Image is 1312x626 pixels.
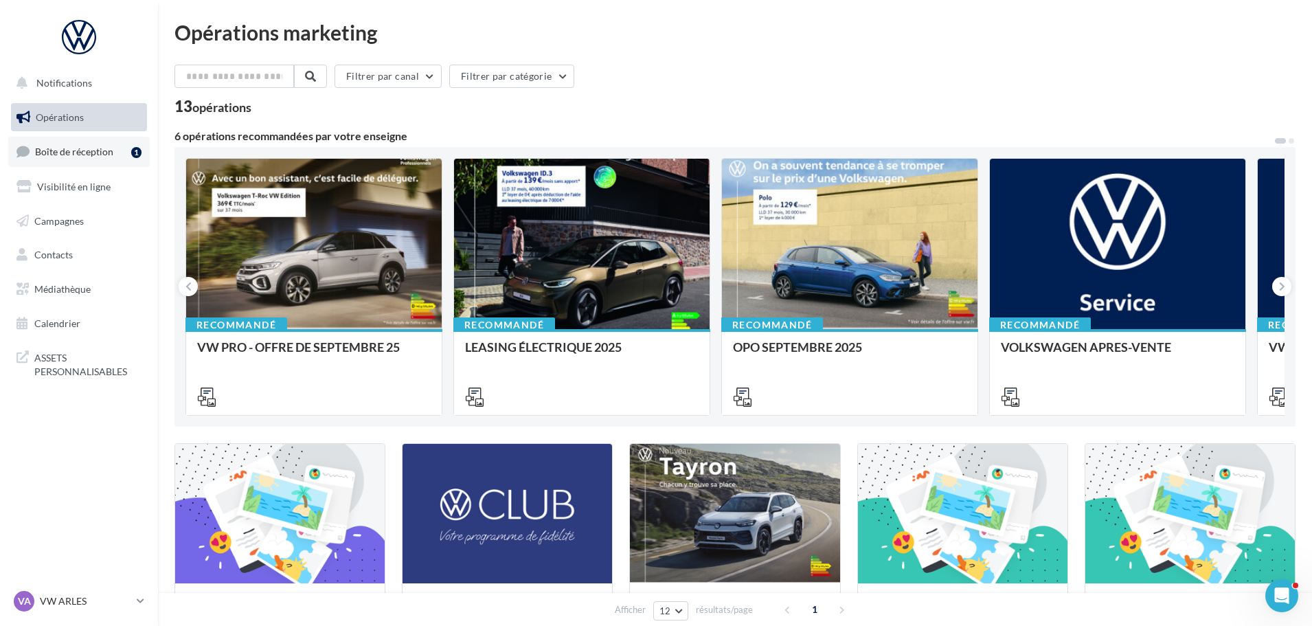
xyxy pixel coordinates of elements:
span: Calendrier [34,317,80,329]
div: Recommandé [185,317,287,333]
div: Recommandé [721,317,823,333]
span: ASSETS PERSONNALISABLES [34,348,142,378]
span: 12 [659,605,671,616]
a: Campagnes [8,207,150,236]
a: VA VW ARLES [11,588,147,614]
div: Recommandé [453,317,555,333]
span: Visibilité en ligne [37,181,111,192]
a: Visibilité en ligne [8,172,150,201]
div: 13 [174,99,251,114]
button: Notifications [8,69,144,98]
a: Contacts [8,241,150,269]
div: Recommandé [989,317,1091,333]
p: VW ARLES [40,594,131,608]
span: Campagnes [34,214,84,226]
span: Boîte de réception [35,146,113,157]
span: VA [18,594,31,608]
span: Notifications [36,77,92,89]
span: résultats/page [696,603,753,616]
div: OPO SEPTEMBRE 2025 [733,340,966,368]
button: Filtrer par canal [335,65,442,88]
a: Calendrier [8,309,150,338]
div: VOLKSWAGEN APRES-VENTE [1001,340,1234,368]
div: 6 opérations recommandées par votre enseigne [174,131,1274,142]
a: Opérations [8,103,150,132]
span: Opérations [36,111,84,123]
button: 12 [653,601,688,621]
a: Médiathèque [8,275,150,304]
div: LEASING ÉLECTRIQUE 2025 [465,340,699,368]
div: Opérations marketing [174,22,1296,43]
span: 1 [804,599,826,621]
div: VW PRO - OFFRE DE SEPTEMBRE 25 [197,340,431,368]
iframe: Intercom live chat [1265,579,1298,612]
span: Contacts [34,249,73,260]
a: ASSETS PERSONNALISABLES [8,343,150,383]
span: Médiathèque [34,283,91,295]
div: 1 [131,147,142,158]
div: opérations [192,101,251,113]
a: Boîte de réception1 [8,137,150,166]
span: Afficher [615,603,646,616]
button: Filtrer par catégorie [449,65,574,88]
